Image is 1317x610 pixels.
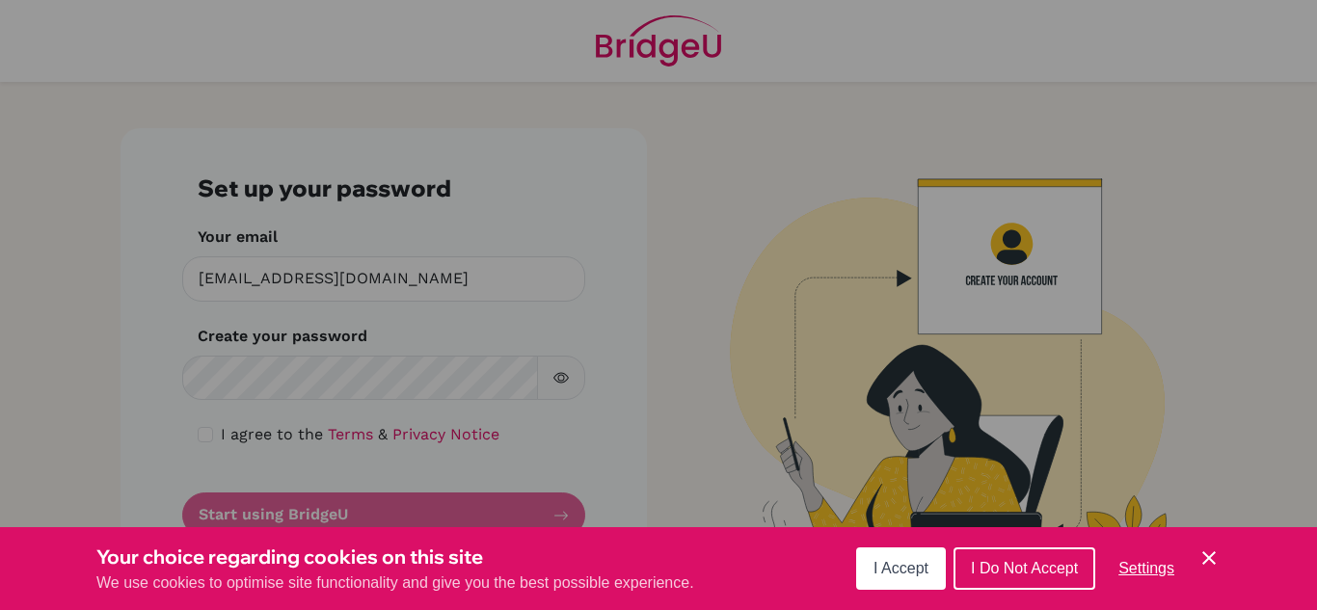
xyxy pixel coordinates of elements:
span: I Accept [874,560,928,576]
button: Save and close [1197,546,1221,570]
p: We use cookies to optimise site functionality and give you the best possible experience. [96,571,694,595]
h3: Your choice regarding cookies on this site [96,543,694,571]
span: Settings [1118,560,1174,576]
span: I Do Not Accept [971,560,1078,576]
button: I Accept [856,547,946,590]
button: I Do Not Accept [954,547,1095,590]
button: Settings [1103,549,1190,588]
